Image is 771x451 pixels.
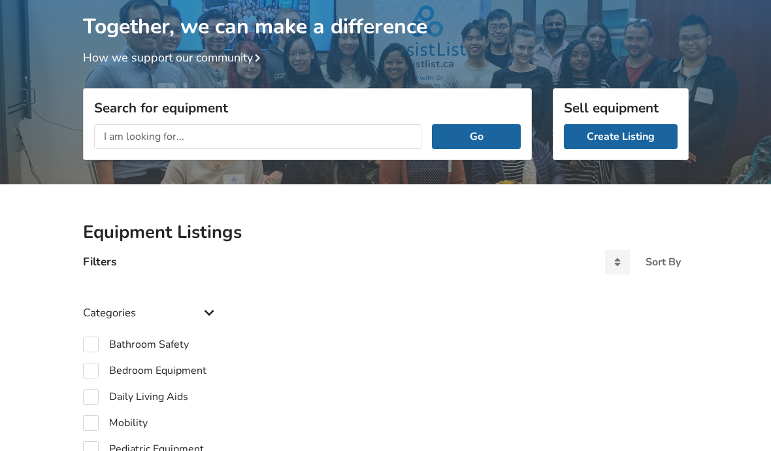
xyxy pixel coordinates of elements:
[94,99,521,116] h3: Search for equipment
[83,254,116,269] h4: Filters
[83,50,266,65] a: How we support our community
[564,99,678,116] h3: Sell equipment
[94,124,422,149] input: I am looking for...
[83,280,219,326] div: Categories
[83,363,206,378] label: Bedroom Equipment
[83,337,189,352] label: Bathroom Safety
[83,221,689,244] h2: Equipment Listings
[646,257,681,267] div: Sort By
[564,124,678,149] a: Create Listing
[432,124,520,149] button: Go
[83,415,148,431] label: Mobility
[83,389,188,405] label: Daily Living Aids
